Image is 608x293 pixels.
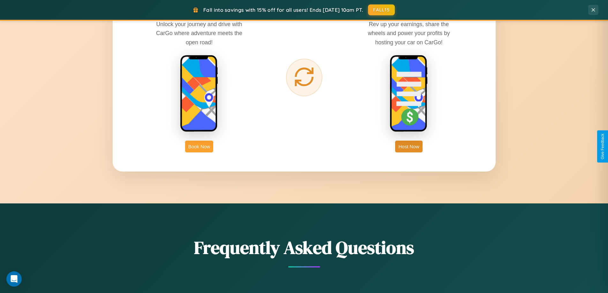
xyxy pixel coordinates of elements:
p: Unlock your journey and drive with CarGo where adventure meets the open road! [151,20,247,47]
button: Book Now [185,141,213,152]
div: Open Intercom Messenger [6,271,22,287]
span: Fall into savings with 15% off for all users! Ends [DATE] 10am PT. [203,7,363,13]
p: Rev up your earnings, share the wheels and power your profits by hosting your car on CarGo! [361,20,457,47]
img: host phone [390,55,428,133]
h2: Frequently Asked Questions [113,235,496,260]
img: rent phone [180,55,218,133]
button: Host Now [395,141,422,152]
div: Give Feedback [600,134,605,159]
button: FALL15 [368,4,395,15]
